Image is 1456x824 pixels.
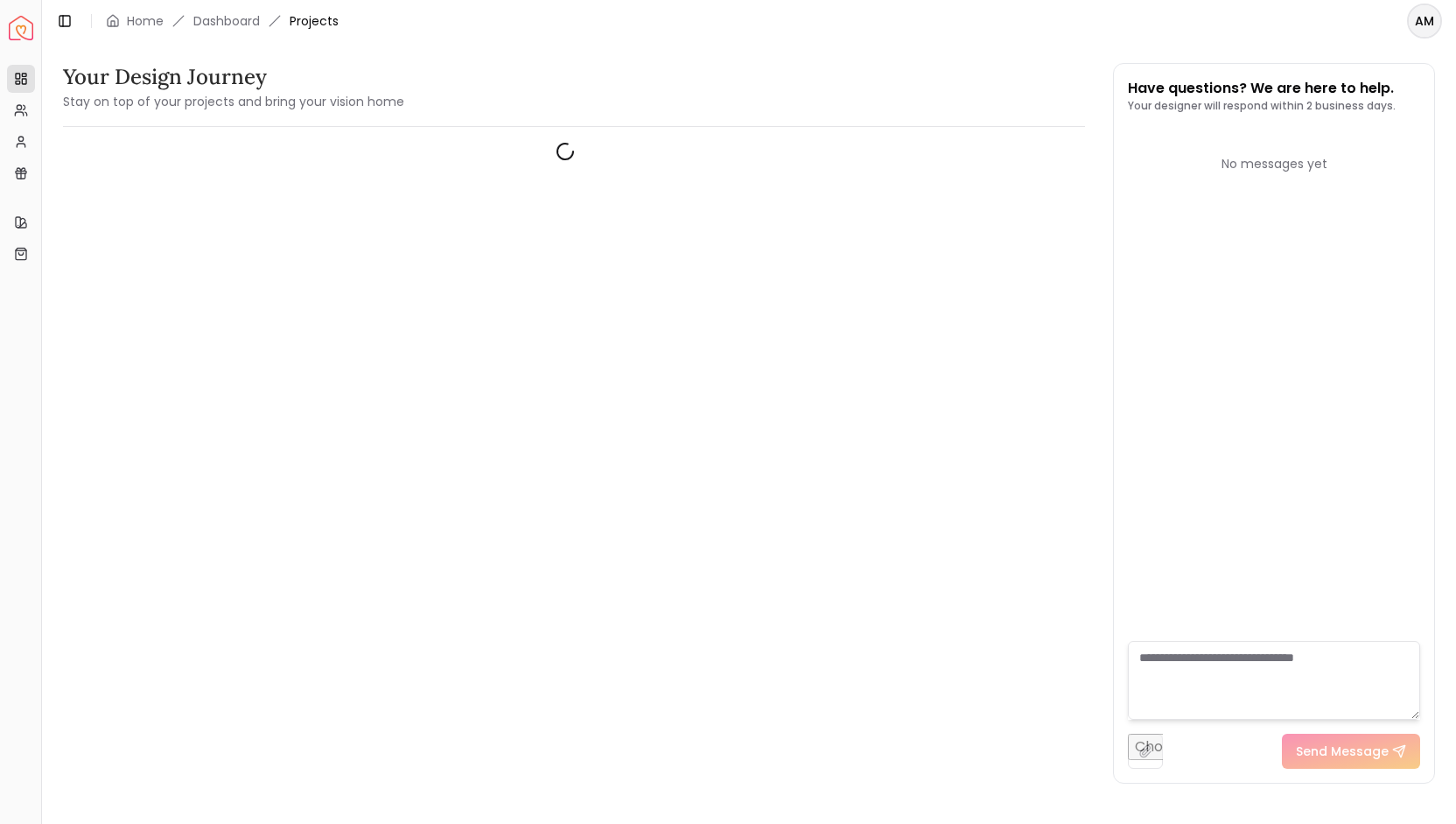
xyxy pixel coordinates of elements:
[290,12,339,30] span: Projects
[1128,155,1420,173] div: No messages yet
[1407,4,1442,39] button: AM
[1128,99,1396,113] p: Your designer will respond within 2 business days.
[127,12,164,30] a: Home
[63,93,404,110] small: Stay on top of your projects and bring your vision home
[9,16,33,40] img: Spacejoy Logo
[63,63,404,91] h3: Your Design Journey
[193,12,260,30] a: Dashboard
[106,12,339,30] nav: breadcrumb
[1128,78,1396,99] p: Have questions? We are here to help.
[9,16,33,40] a: Spacejoy
[1409,5,1440,37] span: AM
